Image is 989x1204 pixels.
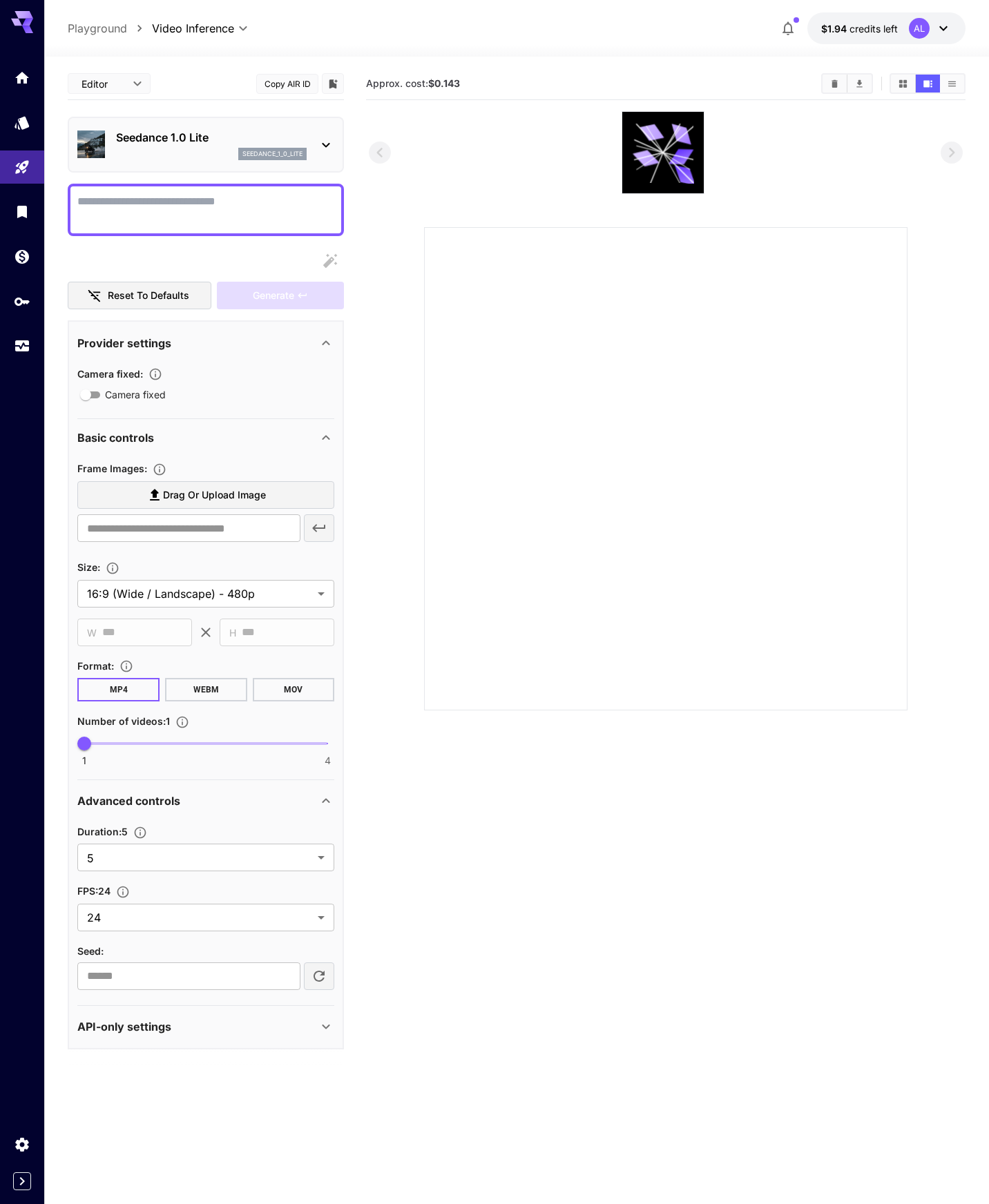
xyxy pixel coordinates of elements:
[77,678,160,701] button: MP4
[77,793,180,809] p: Advanced controls
[14,248,30,265] div: Wallet
[366,77,460,89] span: Approx. cost:
[116,129,307,146] p: Seedance 1.0 Lite
[77,335,171,351] p: Provider settings
[428,77,460,89] b: $0.143
[105,387,166,402] span: Camera fixed
[823,75,847,93] button: Clear All
[847,75,872,93] button: Download All
[81,77,124,91] span: Editor
[152,20,234,37] span: Video Inference
[68,282,211,310] button: Reset to defaults
[100,561,125,575] button: Adjust the dimensions of the generated image by specifying its width and height in pixels, or sel...
[940,75,964,93] button: Show media in list view
[77,327,334,360] div: Provider settings
[242,149,303,159] p: seedance_1_0_lite
[14,293,30,310] div: API Keys
[229,625,236,641] span: H
[77,421,334,454] div: Basic controls
[165,678,247,701] button: WEBM
[77,368,143,380] span: Camera fixed :
[325,754,331,768] span: 4
[147,463,172,476] button: Upload frame images.
[327,75,339,92] button: Add to library
[77,1018,171,1035] p: API-only settings
[77,784,334,817] div: Advanced controls
[111,885,135,899] button: Set the fps
[821,21,898,36] div: $1.9356
[87,850,312,866] span: 5
[68,20,127,37] a: Playground
[77,945,104,957] span: Seed :
[14,338,30,355] div: Usage
[77,715,170,727] span: Number of videos : 1
[77,481,334,509] label: Drag or upload image
[128,826,153,839] button: Set the number of duration
[821,23,849,35] span: $1.94
[170,715,195,729] button: Specify how many videos to generate in a single request. Each video generation will be charged se...
[87,625,97,641] span: W
[14,69,30,86] div: Home
[256,74,318,94] button: Copy AIR ID
[14,203,30,220] div: Library
[14,159,30,176] div: Playground
[77,660,114,672] span: Format :
[77,124,334,166] div: Seedance 1.0 Liteseedance_1_0_lite
[114,659,139,673] button: Choose the file format for the output video.
[849,23,898,35] span: credits left
[909,18,930,39] div: AL
[87,585,312,602] span: 16:9 (Wide / Landscape) - 480p
[916,75,940,93] button: Show media in video view
[77,826,128,837] span: Duration : 5
[77,429,154,446] p: Basic controls
[253,678,335,701] button: MOV
[77,1010,334,1043] div: API-only settings
[891,75,915,93] button: Show media in grid view
[807,12,966,44] button: $1.9356AL
[14,114,30,131] div: Models
[77,885,111,897] span: FPS : 24
[68,20,152,37] nav: breadcrumb
[163,487,266,504] span: Drag or upload image
[77,561,100,573] span: Size :
[14,1136,30,1153] div: Settings
[13,1172,31,1190] button: Expand sidebar
[890,73,966,94] div: Show media in grid viewShow media in video viewShow media in list view
[82,754,86,768] span: 1
[77,463,147,474] span: Frame Images :
[87,909,312,926] span: 24
[821,73,873,94] div: Clear AllDownload All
